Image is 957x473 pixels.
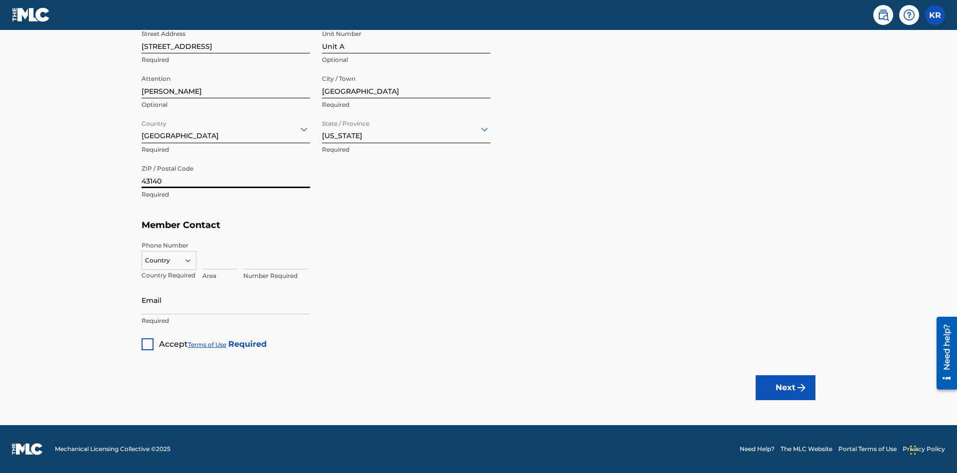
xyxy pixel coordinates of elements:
div: [GEOGRAPHIC_DATA] [142,117,310,141]
img: logo [12,443,43,455]
p: Country Required [142,271,196,280]
p: Required [142,55,310,64]
img: help [903,9,915,21]
a: Privacy Policy [903,445,945,454]
a: Public Search [873,5,893,25]
img: MLC Logo [12,7,50,22]
iframe: Resource Center [929,313,957,395]
p: Required [142,190,310,199]
span: Mechanical Licensing Collective © 2025 [55,445,170,454]
button: Next [756,375,815,400]
span: Accept [159,339,188,349]
iframe: Chat Widget [907,425,957,473]
label: Country [142,113,166,128]
p: Required [322,100,490,109]
label: State / Province [322,113,369,128]
p: Area [202,271,237,280]
a: Need Help? [740,445,775,454]
p: Optional [142,100,310,109]
img: search [877,9,889,21]
p: Required [142,316,310,325]
img: f7272a7cc735f4ea7f67.svg [796,382,807,394]
p: Number Required [243,271,308,280]
p: Required [322,145,490,154]
strong: Required [228,339,267,349]
a: The MLC Website [781,445,832,454]
div: [US_STATE] [322,117,490,141]
h5: Member Contact [142,215,815,236]
div: Help [899,5,919,25]
div: Drag [910,435,916,465]
a: Terms of Use [188,341,226,348]
a: Portal Terms of Use [838,445,897,454]
p: Required [142,145,310,154]
p: Optional [322,55,490,64]
div: User Menu [925,5,945,25]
